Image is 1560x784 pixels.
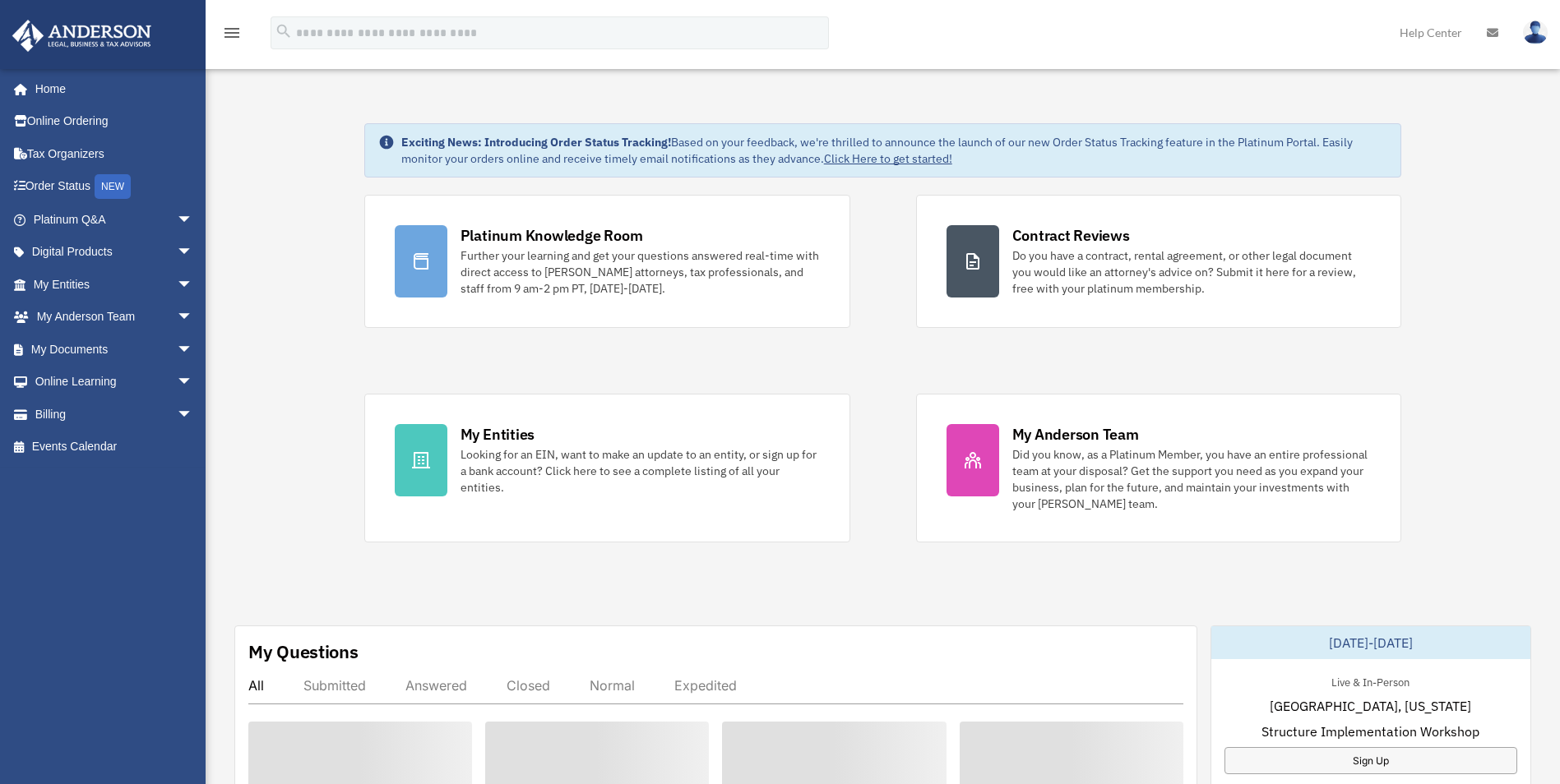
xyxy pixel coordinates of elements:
div: NEW [95,174,131,199]
div: Further your learning and get your questions answered real-time with direct access to [PERSON_NAM... [461,247,820,297]
a: Online Ordering [12,105,218,138]
span: arrow_drop_down [177,203,210,237]
a: Contract Reviews Do you have a contract, rental agreement, or other legal document you would like... [916,195,1402,328]
a: My Entities Looking for an EIN, want to make an update to an entity, or sign up for a bank accoun... [364,394,850,542]
a: Online Learningarrow_drop_down [12,366,218,399]
div: Expedited [674,677,737,694]
span: [GEOGRAPHIC_DATA], [US_STATE] [1270,696,1471,716]
i: menu [222,23,242,43]
div: Platinum Knowledge Room [461,225,643,246]
strong: Exciting News: Introducing Order Status Tracking! [401,135,671,150]
div: Contract Reviews [1012,225,1130,246]
a: Platinum Knowledge Room Further your learning and get your questions answered real-time with dire... [364,195,850,328]
a: My Anderson Teamarrow_drop_down [12,301,218,334]
div: Do you have a contract, rental agreement, or other legal document you would like an attorney's ad... [1012,247,1372,297]
a: Billingarrow_drop_down [12,398,218,431]
span: Structure Implementation Workshop [1261,722,1479,741]
a: Platinum Q&Aarrow_drop_down [12,203,218,236]
a: menu [222,29,242,43]
span: arrow_drop_down [177,398,210,431]
img: Anderson Advisors Platinum Portal [7,20,156,52]
div: Answered [405,677,467,694]
a: Order StatusNEW [12,170,218,204]
a: My Anderson Team Did you know, as a Platinum Member, you have an entire professional team at your... [916,394,1402,542]
a: My Entitiesarrow_drop_down [12,268,218,301]
div: My Entities [461,424,535,445]
i: search [275,22,293,40]
div: Looking for an EIN, want to make an update to an entity, or sign up for a bank account? Click her... [461,446,820,496]
div: Based on your feedback, we're thrilled to announce the launch of our new Order Status Tracking fe... [401,134,1388,167]
a: Sign Up [1224,747,1517,774]
a: Tax Organizers [12,137,218,170]
span: arrow_drop_down [177,366,210,399]
a: Digital Productsarrow_drop_down [12,236,218,269]
span: arrow_drop_down [177,333,210,367]
span: arrow_drop_down [177,301,210,334]
div: Did you know, as a Platinum Member, you have an entire professional team at your disposal? Get th... [1012,446,1372,512]
a: My Documentsarrow_drop_down [12,333,218,366]
div: [DATE]-[DATE] [1211,626,1530,659]
div: Closed [507,677,550,694]
a: Events Calendar [12,431,218,463]
span: arrow_drop_down [177,236,210,270]
a: Click Here to get started! [824,151,952,166]
div: Normal [590,677,635,694]
div: My Questions [248,639,359,664]
img: User Pic [1523,21,1548,44]
span: arrow_drop_down [177,268,210,302]
div: All [248,677,264,694]
div: Live & In-Person [1318,672,1423,689]
a: Home [12,72,210,105]
div: Submitted [303,677,366,694]
div: My Anderson Team [1012,424,1139,445]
